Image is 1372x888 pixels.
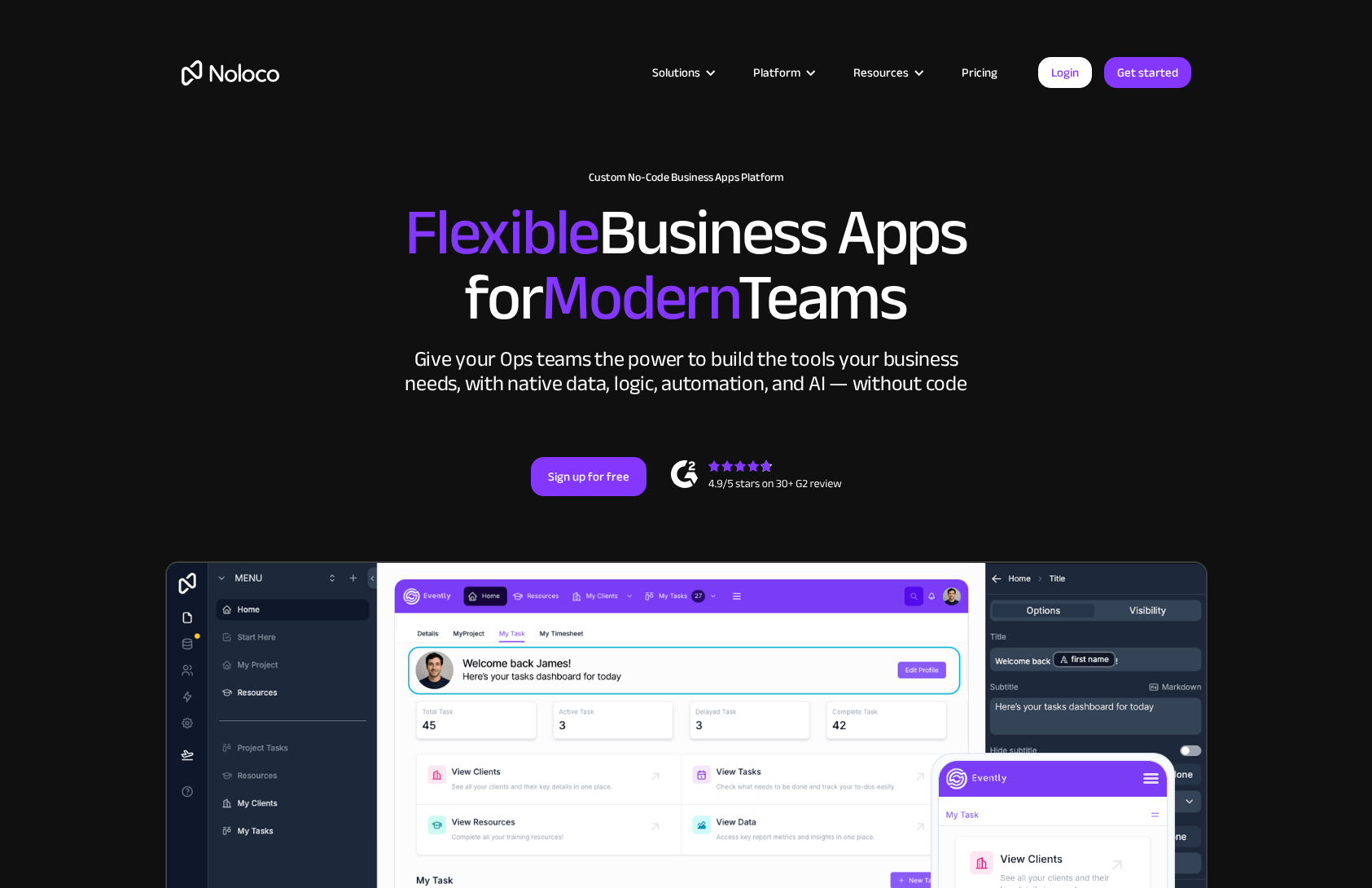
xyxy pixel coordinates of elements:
a: Login [1038,57,1092,88]
div: Give your Ops teams the power to build the tools your business needs, with native data, logic, au... [401,347,971,396]
div: Platform [733,62,833,83]
span: Flexible [405,172,598,293]
a: Sign up for free [531,457,647,496]
a: Get started [1104,57,1191,88]
div: Solutions [632,62,733,83]
span: Modern [541,237,738,358]
h2: Business Apps for Teams [182,200,1191,331]
div: Resources [853,62,909,83]
h1: Custom No-Code Business Apps Platform [182,171,1191,184]
div: Resources [833,62,941,83]
div: Solutions [652,62,700,83]
a: Pricing [941,62,1018,83]
a: home [182,60,279,86]
div: Platform [753,62,800,83]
